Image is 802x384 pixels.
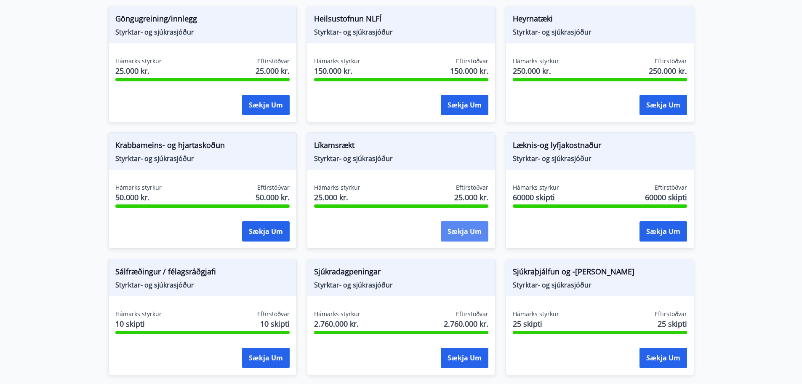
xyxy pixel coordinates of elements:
span: 10 skipti [260,318,290,329]
span: 25 skipti [658,318,687,329]
span: Hámarks styrkur [115,183,162,192]
span: Eftirstöðvar [655,183,687,192]
span: Eftirstöðvar [456,183,488,192]
span: 50.000 kr. [256,192,290,203]
span: 250.000 kr. [513,65,559,76]
button: Sækja um [639,348,687,368]
span: 150.000 kr. [314,65,360,76]
span: Eftirstöðvar [257,183,290,192]
span: Eftirstöðvar [655,57,687,65]
button: Sækja um [242,348,290,368]
span: Styrktar- og sjúkrasjóður [513,27,687,37]
span: Hámarks styrkur [314,183,360,192]
button: Sækja um [242,95,290,115]
span: 25 skipti [513,318,559,329]
span: Heilsustofnun NLFÍ [314,13,488,27]
button: Sækja um [242,221,290,242]
span: Hámarks styrkur [115,310,162,318]
span: Eftirstöðvar [456,57,488,65]
span: Styrktar- og sjúkrasjóður [314,280,488,290]
span: Sjúkraþjálfun og -[PERSON_NAME] [513,266,687,280]
span: Styrktar- og sjúkrasjóður [115,280,290,290]
button: Sækja um [441,95,488,115]
span: 25.000 kr. [115,65,162,76]
span: 150.000 kr. [450,65,488,76]
span: Göngugreining/innlegg [115,13,290,27]
span: 25.000 kr. [256,65,290,76]
span: Eftirstöðvar [655,310,687,318]
span: Líkamsrækt [314,140,488,154]
span: Eftirstöðvar [257,310,290,318]
span: 10 skipti [115,318,162,329]
span: 60000 skipti [645,192,687,203]
span: Hámarks styrkur [513,310,559,318]
span: Styrktar- og sjúkrasjóður [314,27,488,37]
span: Sjúkradagpeningar [314,266,488,280]
span: Styrktar- og sjúkrasjóður [513,280,687,290]
span: Styrktar- og sjúkrasjóður [115,154,290,163]
button: Sækja um [441,221,488,242]
span: Heyrnatæki [513,13,687,27]
span: Hámarks styrkur [513,183,559,192]
span: 60000 skipti [513,192,559,203]
span: Eftirstöðvar [456,310,488,318]
span: 25.000 kr. [314,192,360,203]
span: Hámarks styrkur [115,57,162,65]
span: Styrktar- og sjúkrasjóður [115,27,290,37]
span: 2.760.000 kr. [444,318,488,329]
button: Sækja um [441,348,488,368]
button: Sækja um [639,95,687,115]
span: Hámarks styrkur [314,57,360,65]
span: Styrktar- og sjúkrasjóður [513,154,687,163]
span: Eftirstöðvar [257,57,290,65]
span: 50.000 kr. [115,192,162,203]
span: Krabbameins- og hjartaskoðun [115,140,290,154]
span: 250.000 kr. [649,65,687,76]
span: Sálfræðingur / félagsráðgjafi [115,266,290,280]
span: 2.760.000 kr. [314,318,360,329]
button: Sækja um [639,221,687,242]
span: Hámarks styrkur [513,57,559,65]
span: 25.000 kr. [454,192,488,203]
span: Styrktar- og sjúkrasjóður [314,154,488,163]
span: Læknis-og lyfjakostnaður [513,140,687,154]
span: Hámarks styrkur [314,310,360,318]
